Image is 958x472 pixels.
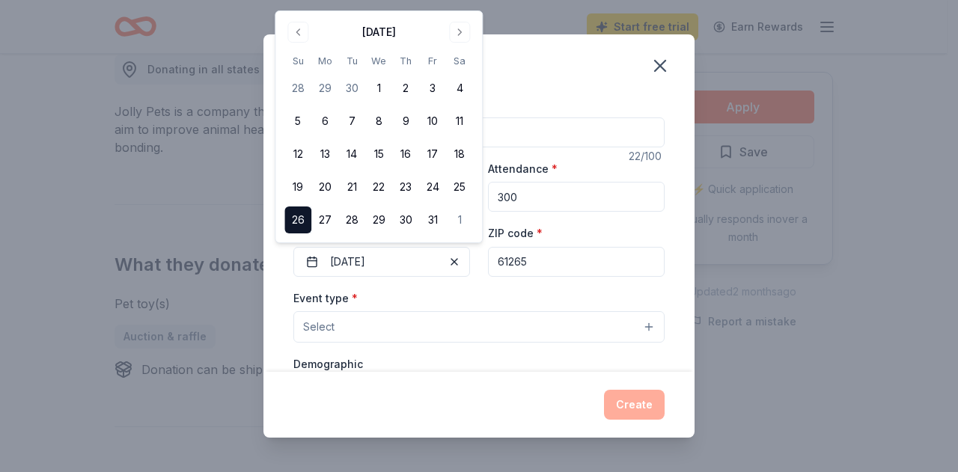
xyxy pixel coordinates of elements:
[311,108,338,135] button: 6
[419,75,446,102] button: 3
[365,108,392,135] button: 8
[365,206,392,233] button: 29
[338,53,365,69] th: Tuesday
[446,53,473,69] th: Saturday
[284,206,311,233] button: 26
[284,174,311,200] button: 19
[392,75,419,102] button: 2
[446,174,473,200] button: 25
[365,141,392,168] button: 15
[311,141,338,168] button: 13
[284,75,311,102] button: 28
[293,357,363,372] label: Demographic
[365,75,392,102] button: 1
[446,141,473,168] button: 18
[488,162,558,177] label: Attendance
[446,206,473,233] button: 1
[284,108,311,135] button: 5
[488,247,665,277] input: 12345 (U.S. only)
[419,108,446,135] button: 10
[392,206,419,233] button: 30
[419,141,446,168] button: 17
[311,174,338,200] button: 20
[449,22,470,43] button: Go to next month
[446,75,473,102] button: 4
[365,53,392,69] th: Wednesday
[392,108,419,135] button: 9
[419,206,446,233] button: 31
[311,53,338,69] th: Monday
[293,291,358,306] label: Event type
[311,75,338,102] button: 29
[311,206,338,233] button: 27
[419,53,446,69] th: Friday
[338,141,365,168] button: 14
[392,174,419,200] button: 23
[392,53,419,69] th: Thursday
[419,174,446,200] button: 24
[338,108,365,135] button: 7
[365,174,392,200] button: 22
[488,182,665,212] input: 20
[362,23,396,41] div: [DATE]
[629,147,665,165] div: 22 /100
[338,206,365,233] button: 28
[488,226,543,241] label: ZIP code
[338,174,365,200] button: 21
[293,247,470,277] button: [DATE]
[303,318,335,336] span: Select
[338,75,365,102] button: 30
[392,141,419,168] button: 16
[284,141,311,168] button: 12
[287,22,308,43] button: Go to previous month
[293,311,665,343] button: Select
[284,53,311,69] th: Sunday
[446,108,473,135] button: 11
